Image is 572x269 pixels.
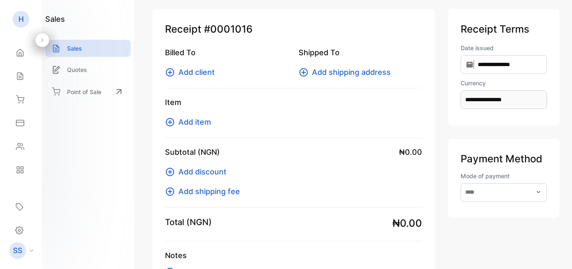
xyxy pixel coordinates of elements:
a: Quotes [45,61,131,78]
span: ₦0.00 [399,146,422,158]
button: Add shipping fee [165,186,245,197]
a: Point of Sale [45,82,131,101]
p: Subtotal (NGN) [165,146,220,158]
p: Point of Sale [67,87,101,96]
button: Add item [165,116,216,128]
label: Mode of payment [461,172,547,180]
p: H [18,14,24,25]
span: Add discount [178,166,227,177]
span: Add client [178,67,215,78]
span: Add shipping address [312,67,391,78]
p: Item [165,97,422,108]
button: Add discount [165,166,232,177]
p: Sales [67,44,82,53]
p: Notes [165,250,422,261]
p: Shipped To [299,47,422,58]
p: Billed To [165,47,289,58]
p: Receipt [165,22,422,37]
button: Add shipping address [299,67,396,78]
span: #0001016 [204,22,253,37]
span: Add item [178,116,211,128]
h1: sales [45,13,65,25]
p: Quotes [67,65,87,74]
label: Currency [461,79,547,87]
label: Date issued [461,44,547,52]
span: Add shipping fee [178,186,240,197]
p: Payment Method [461,151,547,167]
p: Total (NGN) [165,216,212,228]
p: Receipt Terms [461,22,547,37]
span: ₦0.00 [392,216,422,231]
p: SS [13,245,22,256]
a: Sales [45,40,131,57]
button: Add client [165,67,220,78]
